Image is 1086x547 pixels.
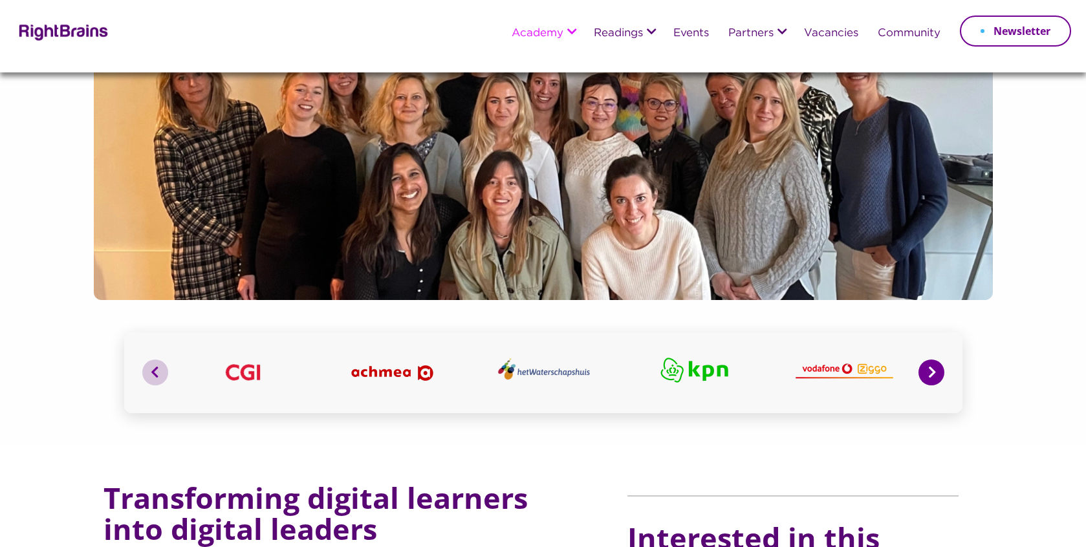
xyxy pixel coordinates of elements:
[804,28,858,39] a: Vacancies
[673,28,709,39] a: Events
[142,359,168,385] button: Previous
[960,16,1071,47] a: Newsletter
[878,28,940,39] a: Community
[594,28,643,39] a: Readings
[15,22,109,41] img: Rightbrains
[918,359,944,385] button: Next
[512,28,563,39] a: Academy
[728,28,774,39] a: Partners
